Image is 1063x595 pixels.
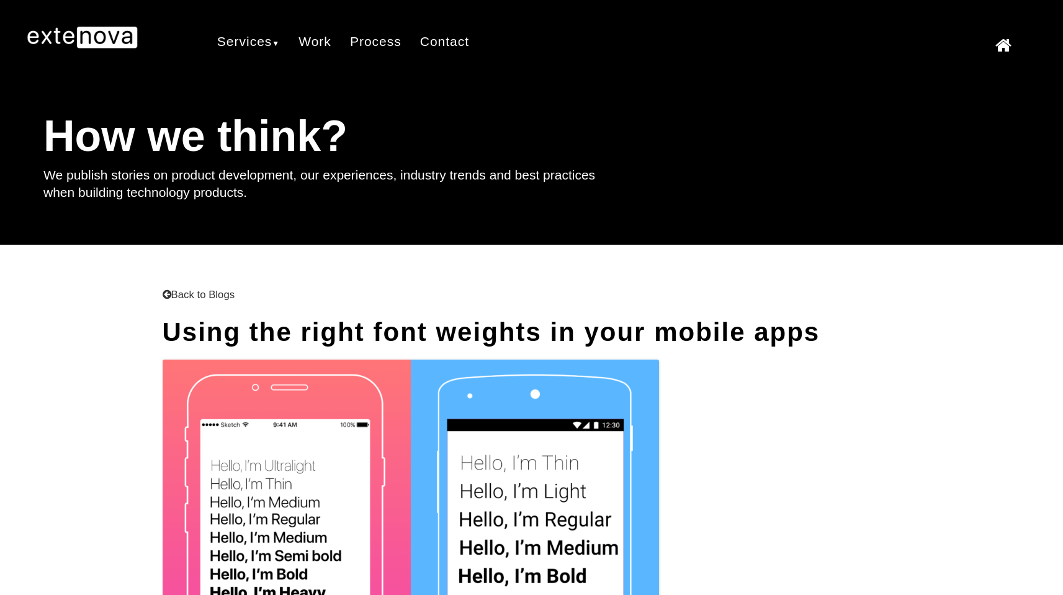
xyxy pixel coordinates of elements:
[272,39,280,48] span: ▼
[163,289,235,301] a: Back to Blogs
[289,26,341,57] a: Work
[208,26,289,59] a: Services
[27,26,138,48] img: Extenova
[163,318,901,360] h1: Using the right font weights in your mobile apps
[43,158,629,201] div: We publish stories on product development, our experiences, industry trends and best practices wh...
[43,114,1020,158] div: How we think?
[341,26,411,57] a: Process
[411,26,478,57] a: Contact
